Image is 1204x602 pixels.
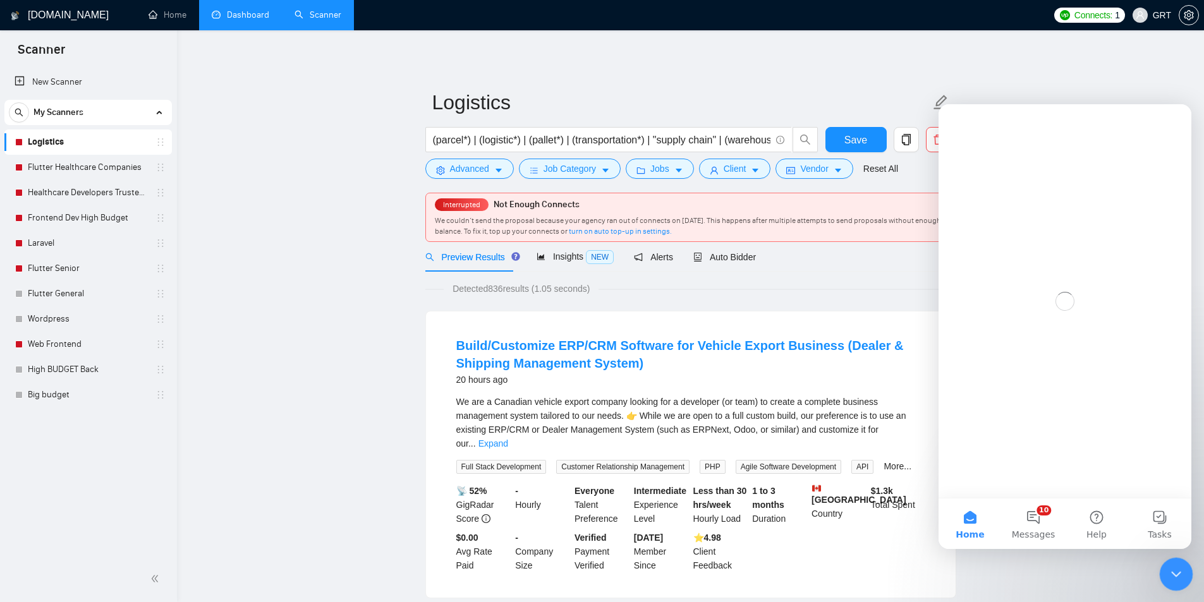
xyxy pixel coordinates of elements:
[425,253,434,262] span: search
[28,332,148,357] a: Web Frontend
[155,289,166,299] span: holder
[4,100,172,407] li: My Scanners
[435,216,941,236] span: We couldn’t send the proposal because your agency ran out of connects on [DATE]. This happens aft...
[751,166,760,175] span: caret-down
[601,166,610,175] span: caret-down
[569,227,672,236] a: turn on auto top-up in settings.
[693,486,747,510] b: Less than 30 hrs/week
[699,159,771,179] button: userClientcaret-down
[631,531,691,572] div: Member Since
[1179,10,1198,20] span: setting
[844,132,867,148] span: Save
[710,166,719,175] span: user
[1179,10,1199,20] a: setting
[155,213,166,223] span: holder
[155,162,166,172] span: holder
[1115,8,1120,22] span: 1
[155,238,166,248] span: holder
[155,364,166,375] span: holder
[775,159,853,179] button: idcardVendorcaret-down
[544,162,596,176] span: Job Category
[444,282,599,296] span: Detected 836 results (1.05 seconds)
[456,460,547,474] span: Full Stack Development
[812,484,906,505] b: [GEOGRAPHIC_DATA]
[586,250,614,264] span: NEW
[700,460,726,474] span: PHP
[800,162,828,176] span: Vendor
[454,531,513,572] div: Avg Rate Paid
[1136,11,1145,20] span: user
[515,533,518,543] b: -
[8,40,75,67] span: Scanner
[456,395,925,450] div: We are a Canadian vehicle export company looking for a developer (or team) to create a complete b...
[510,251,521,262] div: Tooltip anchor
[28,281,148,306] a: Flutter General
[631,484,691,526] div: Experience Level
[28,256,148,281] a: Flutter Senior
[724,162,746,176] span: Client
[926,127,951,152] button: delete
[456,339,904,370] a: Build/Customize ERP/CRM Software for Vehicle Export Business (Dealer & Shipping Management System)
[155,263,166,274] span: holder
[894,134,918,145] span: copy
[884,461,911,471] a: More...
[634,486,686,496] b: Intermediate
[1160,558,1193,591] iframe: To enrich screen reader interactions, please activate Accessibility in Grammarly extension settings
[1179,5,1199,25] button: setting
[155,390,166,400] span: holder
[927,134,951,145] span: delete
[9,102,29,123] button: search
[28,205,148,231] a: Frontend Dev High Budget
[871,486,893,496] b: $ 1.3k
[636,166,645,175] span: folder
[513,484,572,526] div: Hourly
[478,438,508,448] a: Expand
[825,127,887,152] button: Save
[494,199,580,210] span: Not Enough Connects
[572,484,631,526] div: Talent Preference
[626,159,694,179] button: folderJobscaret-down
[793,134,817,145] span: search
[776,136,784,144] span: info-circle
[28,382,148,407] a: Big budget
[15,69,162,95] a: New Scanner
[28,357,148,382] a: High BUDGET Back
[691,484,750,526] div: Hourly Load
[693,533,721,543] b: ⭐️ 4.98
[433,132,770,148] input: Search Freelance Jobs...
[752,486,784,510] b: 1 to 3 months
[468,438,476,448] span: ...
[33,100,83,125] span: My Scanners
[519,159,621,179] button: barsJob Categorycaret-down
[575,486,614,496] b: Everyone
[439,200,484,209] span: Interrupted
[793,127,818,152] button: search
[513,531,572,572] div: Company Size
[456,372,925,387] div: 20 hours ago
[150,572,163,585] span: double-left
[432,87,930,118] input: Scanner name...
[572,531,631,572] div: Payment Verified
[750,484,809,526] div: Duration
[212,9,269,20] a: dashboardDashboard
[155,314,166,324] span: holder
[28,306,148,332] a: Wordpress
[155,339,166,349] span: holder
[28,129,148,155] a: Logistics
[155,137,166,147] span: holder
[4,69,172,95] li: New Scanner
[863,162,898,176] a: Reset All
[556,460,690,474] span: Customer Relationship Management
[515,486,518,496] b: -
[28,231,148,256] a: Laravel
[693,253,702,262] span: robot
[456,486,487,496] b: 📡 52%
[28,155,148,180] a: Flutter Healthcare Companies
[851,460,873,474] span: API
